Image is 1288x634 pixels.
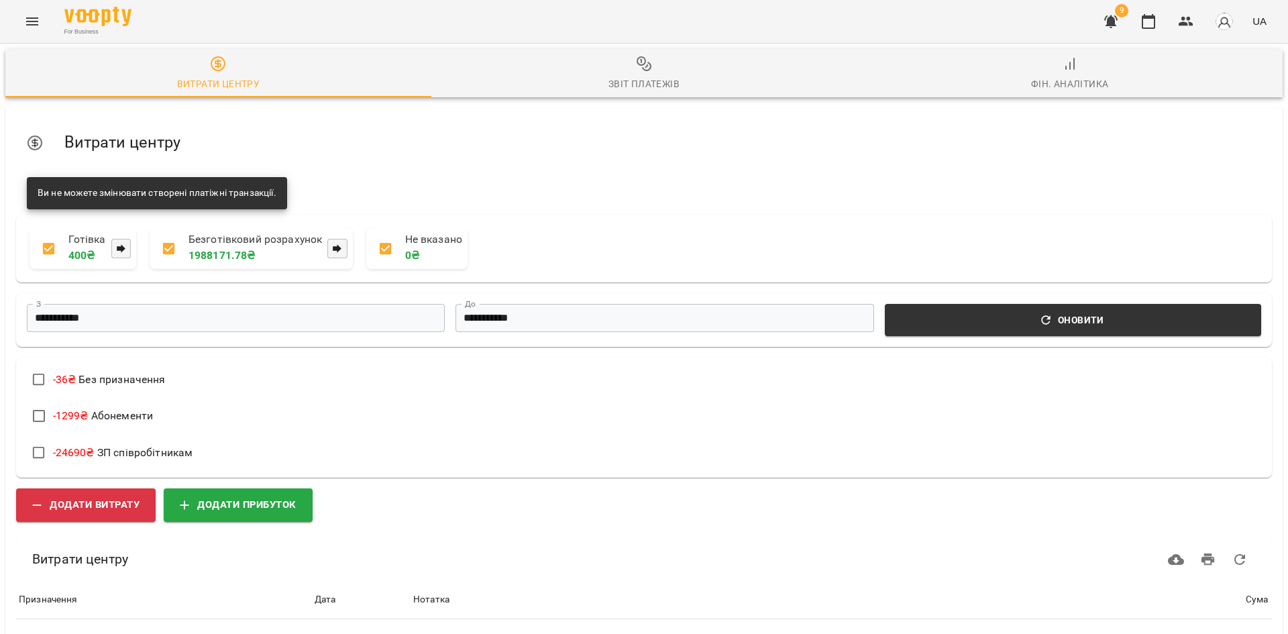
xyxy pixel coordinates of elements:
[885,304,1261,336] button: Оновити
[1246,592,1269,608] div: Sort
[53,409,154,422] span: Абонементи
[189,233,323,246] p: Безготівковий розрахунок
[1246,592,1269,608] span: Сума
[164,488,313,522] button: Додати прибуток
[413,592,1240,608] span: Нотатка
[405,233,462,246] p: Не вказано
[32,496,140,514] span: Додати витрату
[38,181,276,205] div: Ви не можете змінювати створені платіжні транзакції.
[1252,14,1267,28] span: UA
[413,592,449,608] div: Sort
[53,409,89,422] span: -1299 ₴
[893,312,1253,328] span: Оновити
[16,488,156,522] button: Додати витрату
[1160,543,1192,576] button: Завантажити CSV
[16,538,1272,581] div: Table Toolbar
[19,592,309,608] span: Призначення
[19,592,78,608] div: Призначення
[53,446,193,459] span: ЗП співробітникам
[608,76,680,92] div: Звіт платежів
[68,248,106,264] p: 400 ₴
[64,28,131,36] span: For Business
[68,233,106,246] p: Готівка
[53,373,166,386] span: Без призначення
[315,592,408,608] span: Дата
[405,248,462,264] p: 0 ₴
[315,592,336,608] div: Дата
[53,373,76,386] span: -36 ₴
[413,592,449,608] div: Нотатка
[64,7,131,26] img: Voopty Logo
[64,132,1261,153] h5: Витрати центру
[1215,12,1234,31] img: avatar_s.png
[1247,9,1272,34] button: UA
[1246,592,1269,608] div: Сума
[189,248,323,264] p: 1988171.78 ₴
[315,592,336,608] div: Sort
[53,446,95,459] span: -24690 ₴
[1031,76,1109,92] div: Фін. Аналітика
[32,549,644,570] h6: Витрати центру
[19,592,78,608] div: Sort
[1224,543,1256,576] button: Оновити
[16,5,48,38] button: Menu
[177,76,260,92] div: Витрати центру
[1115,4,1128,17] span: 9
[180,496,297,514] span: Додати прибуток
[1192,543,1224,576] button: Друк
